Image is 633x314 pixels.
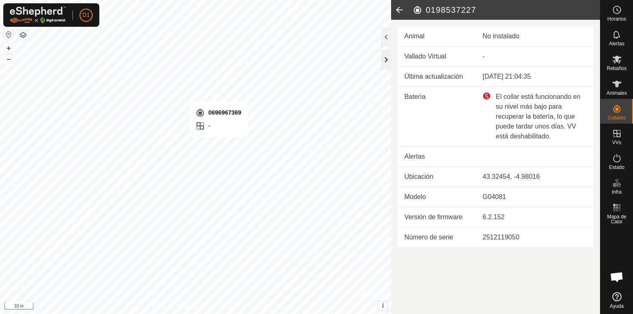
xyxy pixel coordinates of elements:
h2: 0198537227 [413,5,600,15]
td: Vallado Virtual [398,47,476,67]
span: Infra [612,190,621,194]
div: No instalado [483,31,587,41]
span: Horarios [607,16,626,21]
button: – [4,54,14,64]
span: VVs [612,140,621,145]
button: Capas del Mapa [18,30,28,40]
span: D1 [82,11,90,19]
div: - [195,121,241,131]
td: Número de serie [398,227,476,248]
div: 2512119050 [483,232,587,242]
td: Versión de firmware [398,207,476,227]
td: Animal [398,26,476,47]
div: 43.32454, -4.98016 [483,172,587,182]
button: i [378,301,387,310]
div: Chat abierto [605,265,629,289]
div: 6.2.152 [483,212,587,222]
button: Restablecer Mapa [4,30,14,40]
div: [DATE] 21:04:35 [483,72,587,82]
span: Mapa de Calor [603,214,631,224]
td: Alertas [398,147,476,167]
span: Alertas [609,41,624,46]
app-display-virtual-paddock-transition: - [483,53,485,60]
div: 0696967369 [195,108,241,117]
span: i [382,302,384,309]
span: Rebaños [607,66,626,71]
a: Política de Privacidad [153,303,200,311]
a: Ayuda [600,289,633,312]
span: Animales [607,91,627,96]
a: Contáctenos [211,303,238,311]
span: Ayuda [610,304,624,309]
td: Batería [398,87,476,147]
button: + [4,43,14,53]
div: El collar está funcionando en su nivel más bajo para recuperar la batería, lo que puede tardar un... [483,92,587,141]
div: G04081 [483,192,587,202]
td: Última actualización [398,67,476,87]
td: Modelo [398,187,476,207]
td: Ubicación [398,167,476,187]
img: Logo Gallagher [10,7,66,23]
span: Collares [607,115,626,120]
span: Estado [609,165,624,170]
